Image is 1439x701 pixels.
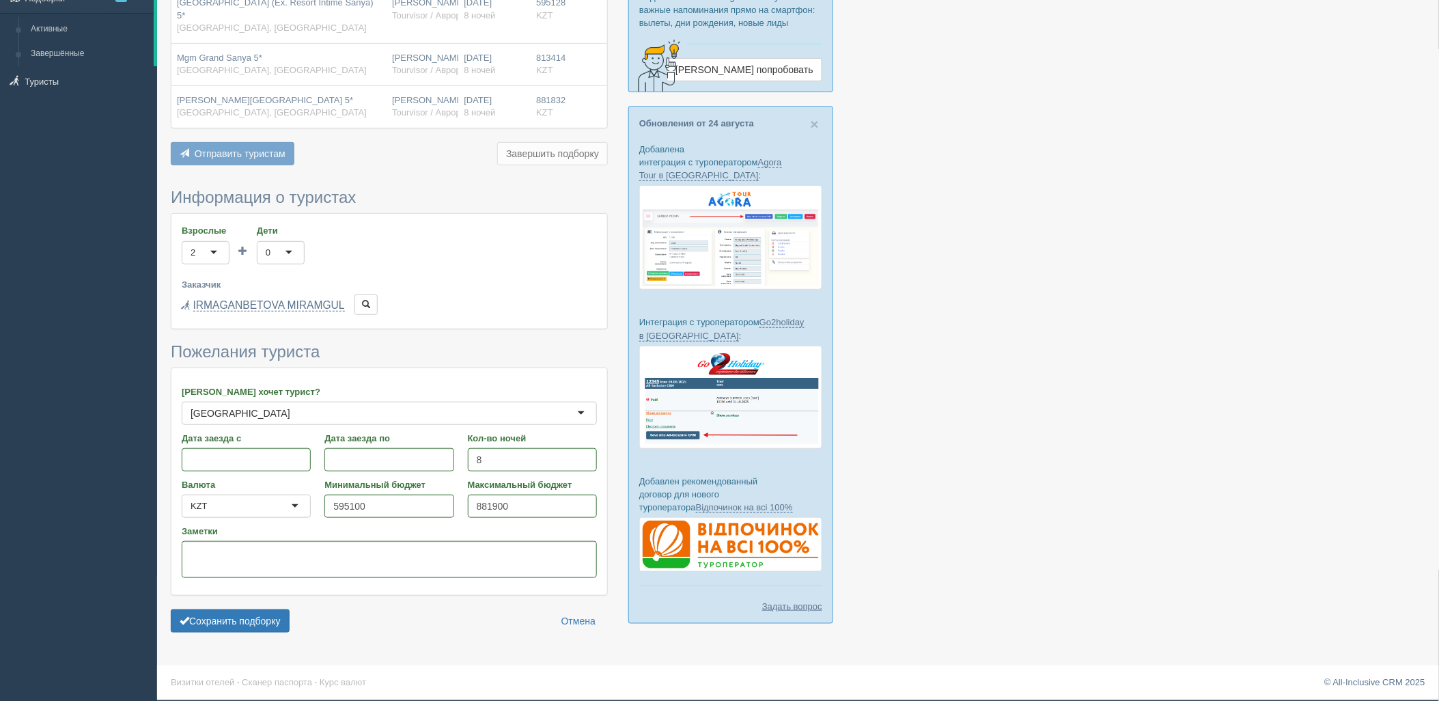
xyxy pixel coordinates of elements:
[171,677,234,687] a: Визитки отелей
[182,385,597,398] label: [PERSON_NAME] хочет турист?
[242,677,312,687] a: Сканер паспорта
[324,478,453,491] label: Минимальный бюджет
[171,342,320,361] span: Пожелания туриста
[468,478,597,491] label: Максимальный бюджет
[639,346,822,449] img: go2holiday-bookings-crm-for-travel-agency.png
[171,142,294,165] button: Отправить туристам
[392,94,453,120] div: [PERSON_NAME]
[811,117,819,131] button: Close
[639,143,822,182] p: Добавлена интеграция с туроператором :
[25,17,154,42] a: Активные
[536,10,553,20] span: KZT
[553,609,604,633] a: Отмена
[464,10,495,20] span: 8 ночей
[639,517,822,572] img: %D0%B4%D0%BE%D0%B3%D0%BE%D0%B2%D1%96%D1%80-%D0%B2%D1%96%D0%B4%D0%BF%D0%BE%D1%87%D0%B8%D0%BD%D0%BE...
[182,478,311,491] label: Валюта
[324,432,453,445] label: Дата заезда по
[464,94,525,120] div: [DATE]
[639,185,822,290] img: agora-tour-%D0%B7%D0%B0%D1%8F%D0%B2%D0%BA%D0%B8-%D1%81%D1%80%D0%BC-%D0%B4%D0%BB%D1%8F-%D1%82%D1%8...
[392,65,479,75] span: Tourvisor / Аврора-БГ
[191,407,290,420] div: [GEOGRAPHIC_DATA]
[266,246,270,260] div: 0
[182,525,597,538] label: Заметки
[696,502,793,513] a: Відпочинок на всі 100%
[811,116,819,132] span: ×
[629,38,684,93] img: creative-idea-2907357.png
[464,107,495,118] span: 8 ночей
[25,42,154,66] a: Завершённые
[177,23,367,33] span: [GEOGRAPHIC_DATA], [GEOGRAPHIC_DATA]
[536,53,565,63] span: 813414
[392,52,453,77] div: [PERSON_NAME]
[193,299,345,312] a: IRMAGANBETOVA MIRAMGUL
[182,278,597,291] label: Заказчик
[392,10,479,20] span: Tourvisor / Аврора-БГ
[639,475,822,514] p: Добавлен рекомендованный договор для нового туроператора
[182,432,311,445] label: Дата заезда с
[182,224,229,237] label: Взрослые
[392,107,479,118] span: Tourvisor / Аврора-БГ
[639,118,754,128] a: Обновления от 24 августа
[257,224,305,237] label: Дети
[464,65,495,75] span: 8 ночей
[177,65,367,75] span: [GEOGRAPHIC_DATA], [GEOGRAPHIC_DATA]
[536,95,565,105] span: 881832
[177,107,367,118] span: [GEOGRAPHIC_DATA], [GEOGRAPHIC_DATA]
[177,95,353,105] span: [PERSON_NAME][GEOGRAPHIC_DATA] 5*
[191,499,208,513] div: KZT
[464,52,525,77] div: [DATE]
[536,65,553,75] span: KZT
[497,142,608,165] button: Завершить подборку
[468,448,597,471] input: 7-10 или 7,10,14
[191,246,195,260] div: 2
[639,316,822,342] p: Интеграция с туроператором :
[171,609,290,633] button: Сохранить подборку
[177,53,262,63] span: Mgm Grand Sanya 5*
[1324,677,1425,687] a: © All-Inclusive CRM 2025
[762,600,822,613] a: Задать вопрос
[315,677,318,687] span: ·
[667,58,822,81] a: [PERSON_NAME] попробовать
[195,148,285,159] span: Отправить туристам
[639,157,782,181] a: Agora Tour в [GEOGRAPHIC_DATA]
[171,189,608,206] h3: Информация о туристах
[468,432,597,445] label: Кол-во ночей
[639,317,805,341] a: Go2holiday в [GEOGRAPHIC_DATA]
[320,677,366,687] a: Курс валют
[237,677,240,687] span: ·
[536,107,553,118] span: KZT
